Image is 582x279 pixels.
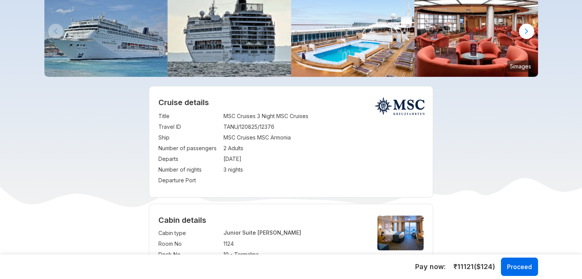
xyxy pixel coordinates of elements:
td: Departs [158,154,220,164]
td: Deck No [158,249,220,260]
td: Cabin type [158,228,220,238]
small: 5 images [507,60,534,72]
td: Travel ID [158,122,220,132]
td: Room No [158,238,220,249]
td: : [220,154,223,164]
td: 10 - Tormalina [223,249,364,260]
h5: Pay now: [415,262,446,271]
td: 3 nights [223,164,424,175]
td: : [220,111,223,122]
td: MSC Cruises MSC Armonia [223,132,424,143]
button: Proceed [501,258,538,276]
td: TANU/120825/12376 [223,122,424,132]
td: : [220,122,223,132]
td: : [220,249,223,260]
td: : [220,238,223,249]
td: Number of passengers [158,143,220,154]
h2: Cruise details [158,98,424,107]
td: Departure Port [158,175,220,186]
td: : [220,164,223,175]
td: MSC Cruises 3 Night MSC Cruises [223,111,424,122]
td: Ship [158,132,220,143]
td: 2 Adults [223,143,424,154]
td: 1124 [223,238,364,249]
p: Junior Suite [PERSON_NAME] [223,229,364,236]
td: : [220,132,223,143]
h4: Cabin details [158,216,424,225]
td: Title [158,111,220,122]
td: : [220,175,223,186]
span: ₹ 11121 ($ 124 ) [453,262,495,272]
td: : [220,228,223,238]
td: [DATE] [223,154,424,164]
td: Number of nights [158,164,220,175]
td: : [220,143,223,154]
